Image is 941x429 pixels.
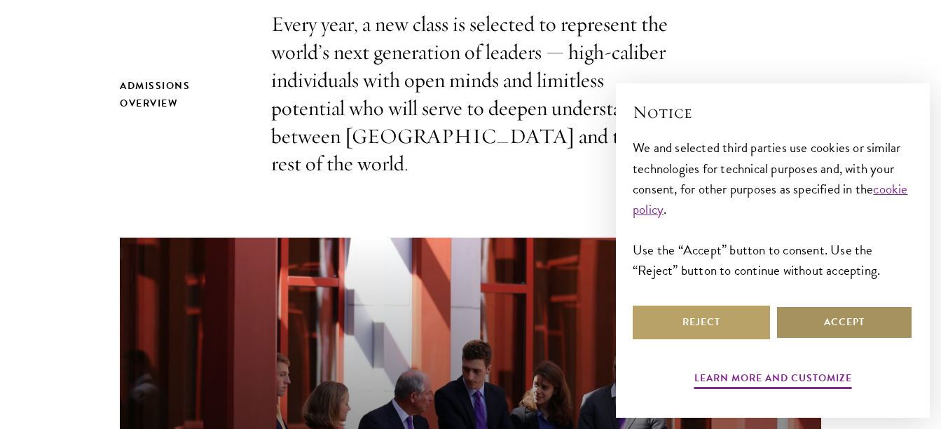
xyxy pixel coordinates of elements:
button: Learn more and customize [694,369,852,391]
h2: Notice [633,100,913,124]
a: cookie policy [633,179,908,219]
h2: Admissions Overview [120,77,242,112]
button: Reject [633,306,770,339]
div: We and selected third parties use cookies or similar technologies for technical purposes and, wit... [633,137,913,280]
p: Every year, a new class is selected to represent the world’s next generation of leaders — high-ca... [271,11,671,178]
button: Accept [776,306,913,339]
